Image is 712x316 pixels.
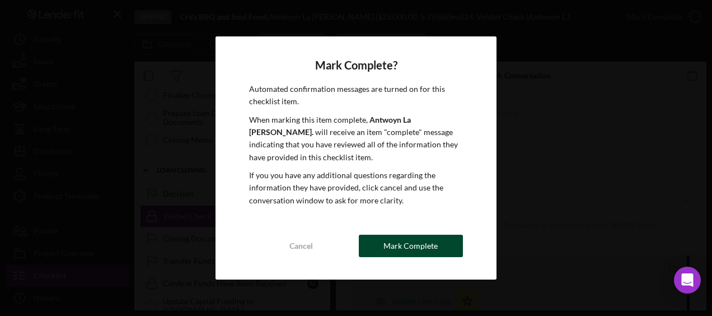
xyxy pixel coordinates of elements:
p: Automated confirmation messages are turned on for this checklist item. [249,83,463,108]
h4: Mark Complete? [249,59,463,72]
div: Cancel [289,235,313,257]
p: When marking this item complete, will receive an item "complete" message indicating that you have... [249,114,463,164]
div: Mark Complete [383,235,438,257]
button: Cancel [249,235,353,257]
button: Mark Complete [359,235,463,257]
div: Open Intercom Messenger [674,267,701,294]
p: If you you have any additional questions regarding the information they have provided, click canc... [249,169,463,207]
b: Antwoyn La [PERSON_NAME]. [249,115,411,137]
